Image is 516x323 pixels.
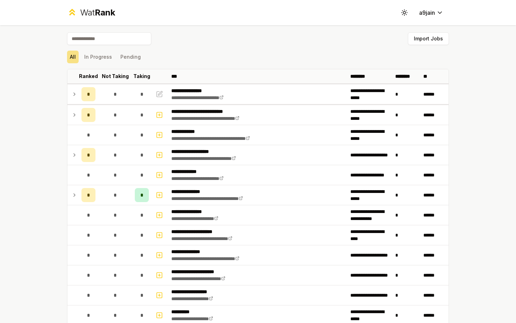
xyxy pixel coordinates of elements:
[95,7,115,18] span: Rank
[118,51,144,63] button: Pending
[81,51,115,63] button: In Progress
[67,51,79,63] button: All
[414,6,449,19] button: a9jain
[408,32,449,45] button: Import Jobs
[79,73,98,80] p: Ranked
[80,7,115,18] div: Wat
[67,7,115,18] a: WatRank
[102,73,129,80] p: Not Taking
[133,73,150,80] p: Taking
[419,8,435,17] span: a9jain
